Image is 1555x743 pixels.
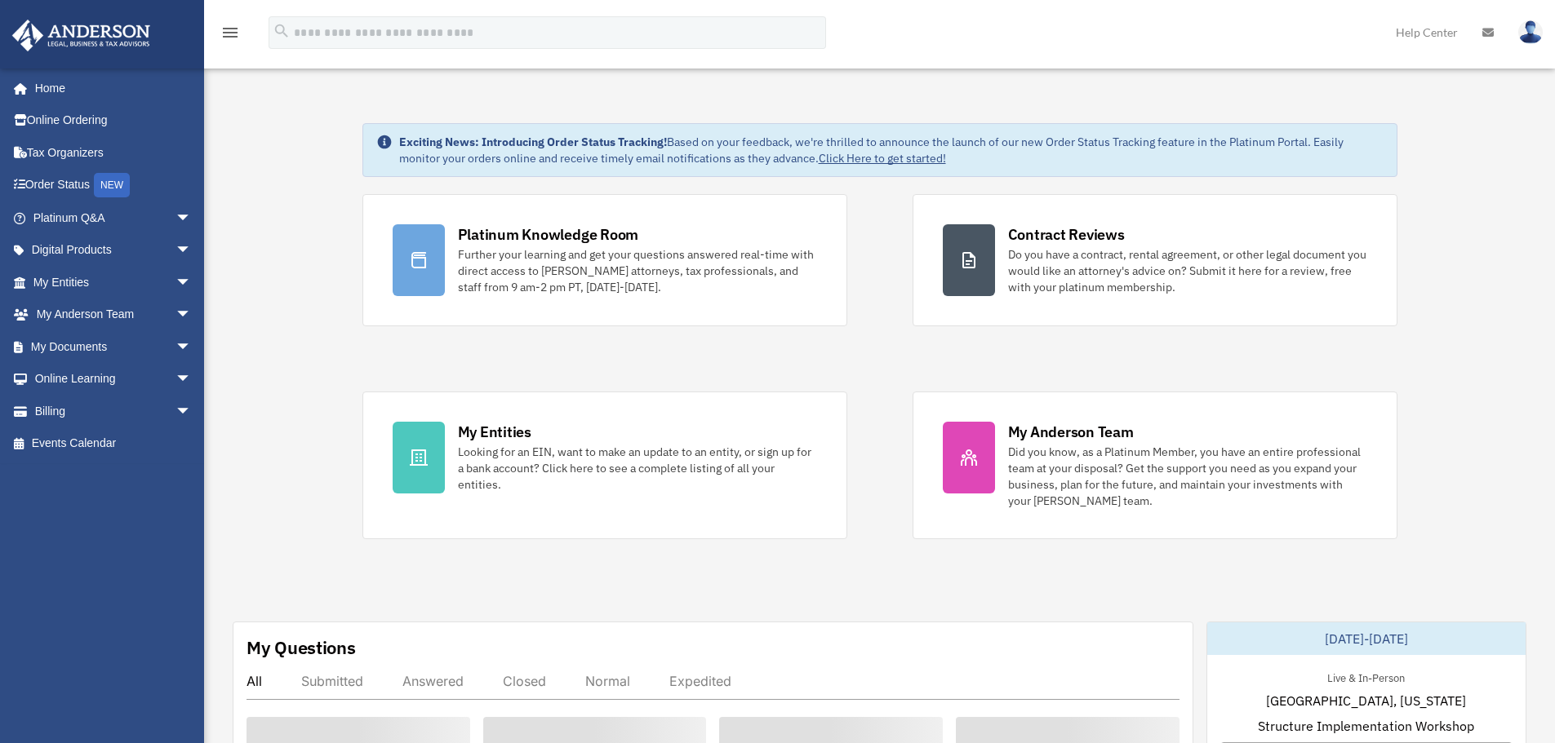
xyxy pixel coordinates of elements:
span: arrow_drop_down [175,395,208,428]
div: Further your learning and get your questions answered real-time with direct access to [PERSON_NAM... [458,246,817,295]
a: Contract Reviews Do you have a contract, rental agreement, or other legal document you would like... [913,194,1397,326]
div: Looking for an EIN, want to make an update to an entity, or sign up for a bank account? Click her... [458,444,817,493]
div: Contract Reviews [1008,224,1125,245]
a: My Anderson Teamarrow_drop_down [11,299,216,331]
span: arrow_drop_down [175,299,208,332]
a: Tax Organizers [11,136,216,169]
a: My Entities Looking for an EIN, want to make an update to an entity, or sign up for a bank accoun... [362,391,847,539]
i: menu [220,23,240,42]
span: arrow_drop_down [175,234,208,268]
a: Digital Productsarrow_drop_down [11,234,216,267]
img: User Pic [1518,20,1543,44]
strong: Exciting News: Introducing Order Status Tracking! [399,135,667,149]
div: Closed [503,673,546,689]
a: Order StatusNEW [11,169,216,202]
a: Click Here to get started! [819,151,946,166]
div: All [247,673,262,689]
span: arrow_drop_down [175,201,208,235]
span: arrow_drop_down [175,363,208,396]
span: Structure Implementation Workshop [1258,716,1474,736]
span: arrow_drop_down [175,330,208,364]
a: My Entitiesarrow_drop_down [11,266,216,299]
div: Normal [585,673,630,689]
a: Home [11,72,208,104]
a: Events Calendar [11,427,216,460]
div: Answered [402,673,464,689]
span: [GEOGRAPHIC_DATA], [US_STATE] [1266,691,1466,710]
div: Did you know, as a Platinum Member, you have an entire professional team at your disposal? Get th... [1008,444,1367,509]
div: Live & In-Person [1314,668,1418,685]
a: Platinum Q&Aarrow_drop_down [11,201,216,234]
a: My Anderson Team Did you know, as a Platinum Member, you have an entire professional team at your... [913,391,1397,539]
div: My Entities [458,422,531,442]
div: My Anderson Team [1008,422,1134,442]
span: arrow_drop_down [175,266,208,299]
div: Platinum Knowledge Room [458,224,639,245]
a: menu [220,29,240,42]
div: [DATE]-[DATE] [1207,622,1526,655]
img: Anderson Advisors Platinum Portal [7,20,155,51]
a: Billingarrow_drop_down [11,395,216,427]
div: Submitted [301,673,363,689]
div: Expedited [669,673,731,689]
div: Based on your feedback, we're thrilled to announce the launch of our new Order Status Tracking fe... [399,134,1384,166]
a: Online Learningarrow_drop_down [11,363,216,396]
a: My Documentsarrow_drop_down [11,330,216,363]
div: NEW [94,173,130,197]
div: My Questions [247,635,356,660]
div: Do you have a contract, rental agreement, or other legal document you would like an attorney's ad... [1008,246,1367,295]
a: Online Ordering [11,104,216,137]
a: Platinum Knowledge Room Further your learning and get your questions answered real-time with dire... [362,194,847,326]
i: search [273,22,291,40]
